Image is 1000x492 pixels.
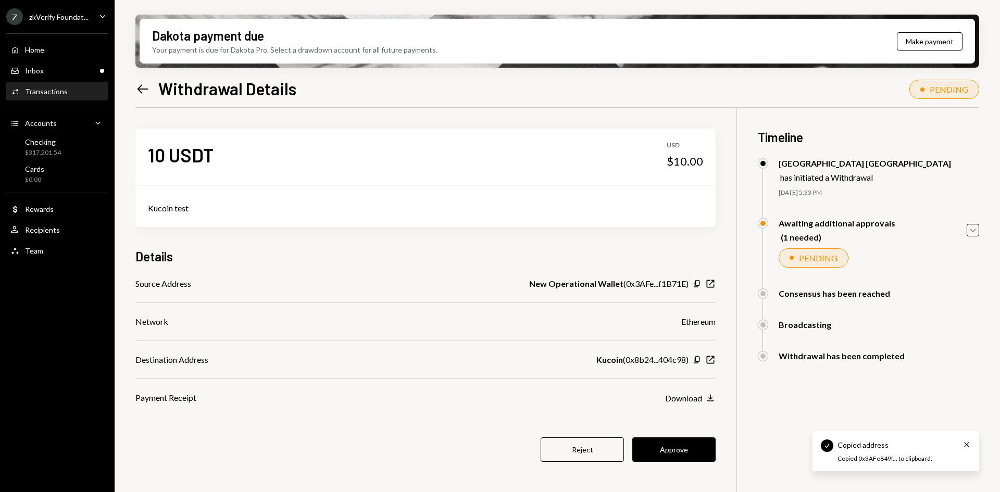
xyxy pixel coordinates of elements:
div: $10.00 [667,154,703,169]
div: Your payment is due for Dakota Pro. Select a drawdown account for all future payments. [152,44,438,55]
div: Broadcasting [779,320,831,330]
div: Withdrawal has been completed [779,351,905,361]
div: zkVerify Foundat... [29,12,89,21]
div: Download [665,393,702,403]
div: Accounts [25,119,57,128]
div: ( 0x8b24...404c98 ) [596,354,689,366]
div: (1 needed) [781,232,895,242]
div: has initiated a Withdrawal [780,172,951,182]
a: Inbox [6,61,108,80]
div: ( 0x3AFe...f1B71E ) [529,277,689,290]
div: $0.00 [25,175,44,184]
div: Copied 0x3AFe849f... to clipboard. [838,455,948,463]
div: USD [667,141,703,150]
a: Cards$0.00 [6,161,108,186]
div: Kucoin test [148,202,703,215]
div: Destination Address [135,354,208,366]
div: Source Address [135,277,191,290]
button: Approve [632,437,716,462]
div: $317,201.54 [25,148,61,157]
div: [GEOGRAPHIC_DATA] [GEOGRAPHIC_DATA] [779,158,951,168]
div: Inbox [25,66,44,75]
div: Network [135,316,168,328]
button: Reject [541,437,624,462]
div: Dakota payment due [152,27,264,44]
div: Ethereum [681,316,716,328]
h3: Details [135,248,173,265]
b: New Operational Wallet [529,277,623,290]
h3: Timeline [758,129,979,146]
div: Z [6,8,23,25]
button: Download [665,393,716,404]
div: Payment Receipt [135,392,196,404]
div: Recipients [25,225,60,234]
a: Accounts [6,113,108,132]
div: 10 USDT [148,143,214,167]
div: PENDING [799,253,838,263]
button: Make payment [897,32,963,51]
a: Transactions [6,82,108,100]
div: Cards [25,165,44,173]
div: Checking [25,137,61,146]
div: Copied address [838,439,889,450]
a: Checking$317,201.54 [6,134,108,159]
div: Transactions [25,87,68,96]
div: Team [25,246,43,255]
a: Rewards [6,199,108,218]
div: Consensus has been reached [779,288,890,298]
div: [DATE] 5:33 PM [779,188,979,197]
div: Awaiting additional approvals [779,218,895,228]
div: PENDING [930,84,968,94]
h1: Withdrawal Details [158,78,296,99]
a: Home [6,40,108,59]
div: Rewards [25,205,54,213]
div: Home [25,45,44,54]
a: Recipients [6,220,108,239]
b: Kucoin [596,354,623,366]
a: Team [6,241,108,260]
